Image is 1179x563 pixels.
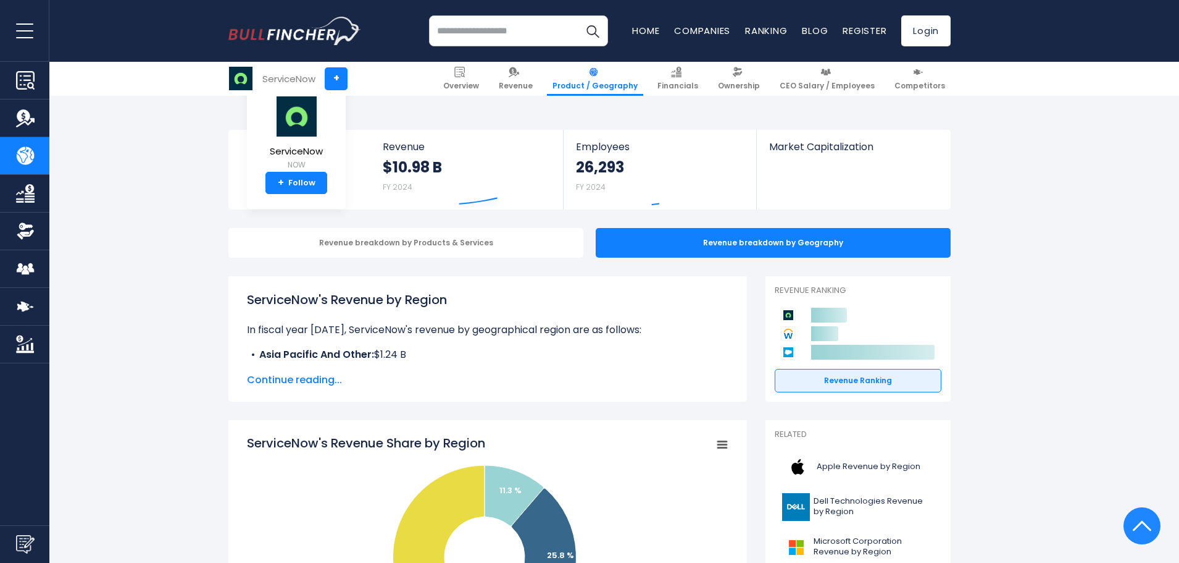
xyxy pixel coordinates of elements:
[576,158,624,177] strong: 26,293
[325,67,348,90] a: +
[745,24,787,37] a: Ranking
[247,347,728,362] li: $1.24 B
[269,95,323,172] a: ServiceNow NOW
[499,81,533,91] span: Revenue
[782,493,810,521] img: DELL logo
[775,490,941,524] a: Dell Technologies Revenue by Region
[657,81,698,91] span: Financials
[817,462,920,472] span: Apple Revenue by Region
[265,172,327,194] a: +Follow
[262,72,315,86] div: ServiceNow
[16,222,35,240] img: Ownership
[632,24,659,37] a: Home
[547,549,574,561] text: 25.8 %
[775,369,941,392] a: Revenue Ranking
[247,434,485,452] tspan: ServiceNow's Revenue Share by Region
[278,177,284,188] strong: +
[438,62,485,96] a: Overview
[814,496,934,517] span: Dell Technologies Revenue by Region
[901,15,951,46] a: Login
[596,228,951,258] div: Revenue breakdown by Geography
[782,453,813,481] img: AAPL logo
[259,347,374,362] b: Asia Pacific And Other:
[370,130,564,210] a: Revenue $10.98 B FY 2024
[775,450,941,484] a: Apple Revenue by Region
[383,141,551,153] span: Revenue
[552,81,638,91] span: Product / Geography
[383,182,412,192] small: FY 2024
[228,17,361,45] a: Go to homepage
[781,308,796,323] img: ServiceNow competitors logo
[443,81,479,91] span: Overview
[769,141,937,153] span: Market Capitalization
[228,228,583,258] div: Revenue breakdown by Products & Services
[229,67,252,90] img: NOW logo
[775,286,941,296] p: Revenue Ranking
[781,326,796,341] img: Workday competitors logo
[802,24,828,37] a: Blog
[259,362,287,376] b: EMEA:
[843,24,886,37] a: Register
[247,362,728,377] li: $2.83 B
[894,81,945,91] span: Competitors
[247,373,728,387] span: Continue reading...
[493,62,538,96] a: Revenue
[547,62,643,96] a: Product / Geography
[270,146,323,157] span: ServiceNow
[757,130,949,174] a: Market Capitalization
[576,141,743,153] span: Employees
[247,323,728,337] p: In fiscal year [DATE], ServiceNow's revenue by geographical region are as follows:
[718,81,760,91] span: Ownership
[275,96,318,137] img: NOW logo
[782,533,810,561] img: MSFT logo
[577,15,608,46] button: Search
[889,62,951,96] a: Competitors
[652,62,704,96] a: Financials
[499,485,522,496] text: 11.3 %
[383,158,442,177] strong: $10.98 B
[774,62,880,96] a: CEO Salary / Employees
[576,182,606,192] small: FY 2024
[247,290,728,309] h1: ServiceNow's Revenue by Region
[814,536,934,557] span: Microsoft Corporation Revenue by Region
[712,62,765,96] a: Ownership
[564,130,756,210] a: Employees 26,293 FY 2024
[775,430,941,440] p: Related
[781,345,796,360] img: Salesforce competitors logo
[228,17,361,45] img: bullfincher logo
[780,81,875,91] span: CEO Salary / Employees
[270,159,323,171] small: NOW
[674,24,730,37] a: Companies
